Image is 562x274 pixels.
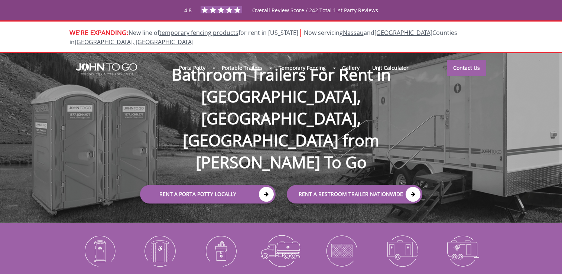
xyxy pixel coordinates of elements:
a: Contact Us [447,60,486,76]
a: Temporary Fencing [272,60,332,76]
img: Temporary-Fencing-cion_N.png [317,231,366,270]
img: JOHN to go [76,63,137,75]
a: Portable Trailers [215,60,269,76]
span: | [298,27,302,37]
img: Shower-Trailers-icon_N.png [438,231,487,270]
span: New line of for rent in [US_STATE] [69,29,457,46]
span: Overall Review Score / 242 Total 1-st Party Reviews [252,7,378,29]
a: Gallery [336,60,366,76]
h1: Bathroom Trailers For Rent in [GEOGRAPHIC_DATA], [GEOGRAPHIC_DATA], [GEOGRAPHIC_DATA] from [PERSO... [133,40,430,173]
a: temporary fencing products [159,29,238,37]
img: ADA-Accessible-Units-icon_N.png [135,231,185,270]
a: Rent a Porta Potty Locally [140,185,276,203]
a: Unit Calculator [366,60,415,76]
a: [GEOGRAPHIC_DATA] [374,29,432,37]
span: 4.8 [184,7,192,14]
span: WE'RE EXPANDING: [69,28,129,37]
a: Nassau [343,29,364,37]
a: rent a RESTROOM TRAILER Nationwide [287,185,422,203]
img: Restroom-Trailers-icon_N.png [377,231,427,270]
img: Waste-Services-icon_N.png [256,231,306,270]
a: Porta Potty [173,60,212,76]
a: [GEOGRAPHIC_DATA], [GEOGRAPHIC_DATA] [75,38,194,46]
img: Portable-Toilets-icon_N.png [75,231,124,270]
span: Now servicing and Counties in [69,29,457,46]
img: Portable-Sinks-icon_N.png [196,231,245,270]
